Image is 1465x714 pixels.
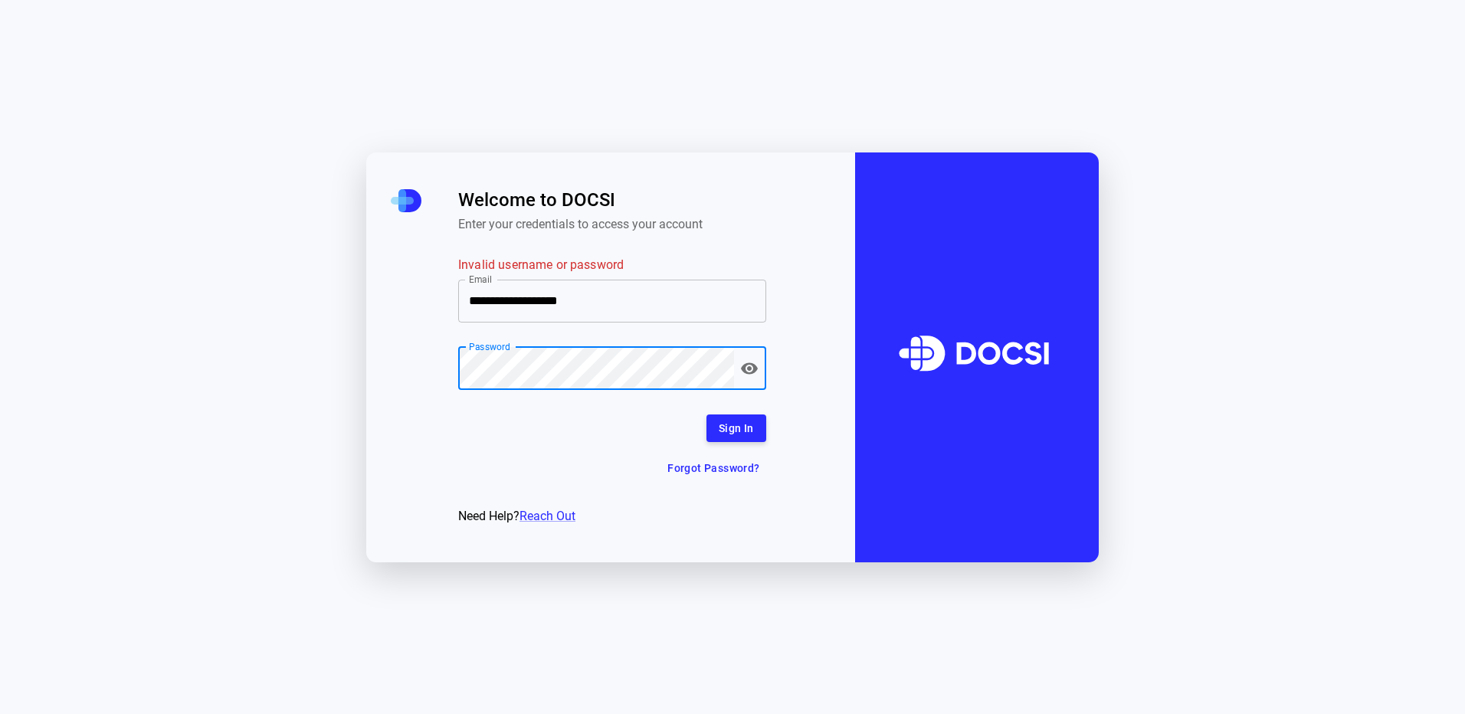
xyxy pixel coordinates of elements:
img: DOCSI Mini Logo [391,189,421,212]
span: Welcome to DOCSI [458,189,766,211]
div: Need Help? [458,507,766,526]
label: Password [469,340,510,353]
img: DOCSI Logo [885,298,1068,415]
label: Invalid username or password [458,256,766,280]
span: Enter your credentials to access your account [458,217,766,231]
a: Reach Out [519,509,575,523]
button: Forgot Password? [661,454,765,483]
label: Email [469,273,493,286]
button: Sign In [706,414,766,443]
